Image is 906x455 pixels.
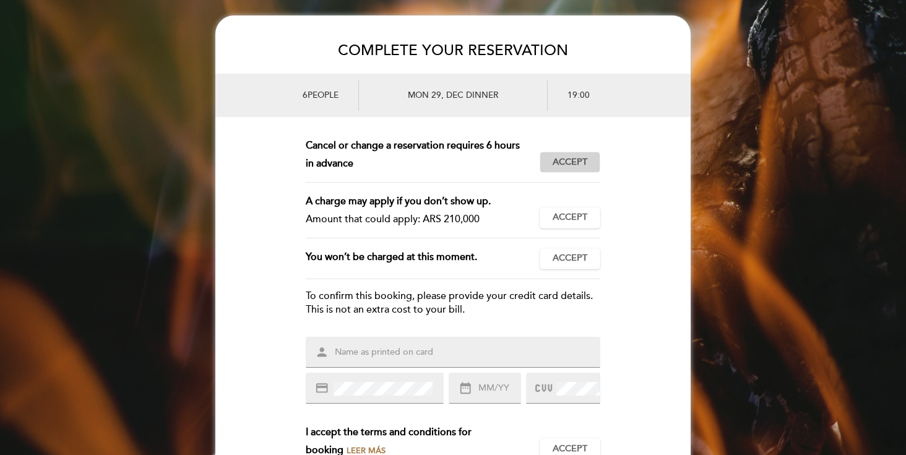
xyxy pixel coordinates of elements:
span: people [308,90,339,100]
div: 6 [230,80,358,111]
input: Name as printed on card [334,345,602,360]
div: Mon 29, Dec DINNER [358,80,548,111]
span: Accept [553,156,587,169]
div: 19:00 [548,80,676,111]
button: Accept [540,248,600,269]
i: person [315,345,329,359]
div: To confirm this booking, please provide your credit card details. This is not an extra cost to yo... [306,289,600,318]
i: credit_card [315,381,329,395]
div: You won’t be charged at this moment. [306,248,540,269]
div: A charge may apply if you don’t show up. [306,193,530,210]
button: Accept [540,207,600,228]
button: Accept [540,152,600,173]
div: Amount that could apply: ARS 210,000 [306,210,530,228]
i: date_range [459,381,472,395]
span: Accept [553,252,587,265]
input: MM/YY [477,381,520,396]
span: COMPLETE YOUR RESERVATION [338,41,568,59]
span: Accept [553,211,587,224]
div: Cancel or change a reservation requires 6 hours in advance [306,137,540,173]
